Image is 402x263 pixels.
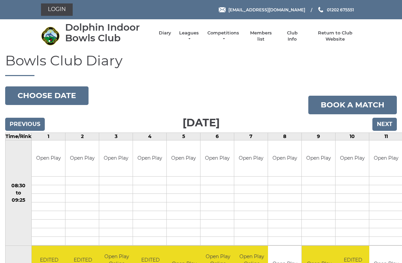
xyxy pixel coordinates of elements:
[372,118,397,131] input: Next
[228,7,305,12] span: [EMAIL_ADDRESS][DOMAIN_NAME]
[32,140,65,177] td: Open Play
[309,30,361,42] a: Return to Club Website
[207,30,240,42] a: Competitions
[268,140,301,177] td: Open Play
[200,140,234,177] td: Open Play
[247,30,275,42] a: Members list
[234,140,268,177] td: Open Play
[336,140,369,177] td: Open Play
[5,53,397,76] h1: Bowls Club Diary
[65,22,152,43] div: Dolphin Indoor Bowls Club
[159,30,171,36] a: Diary
[32,133,65,140] td: 1
[99,133,133,140] td: 3
[133,140,166,177] td: Open Play
[65,133,99,140] td: 2
[65,140,99,177] td: Open Play
[302,133,336,140] td: 9
[336,133,369,140] td: 10
[5,86,89,105] button: Choose date
[6,140,32,246] td: 08:30 to 09:25
[234,133,268,140] td: 7
[327,7,354,12] span: 01202 675551
[178,30,200,42] a: Leagues
[219,7,305,13] a: Email [EMAIL_ADDRESS][DOMAIN_NAME]
[167,140,200,177] td: Open Play
[5,118,45,131] input: Previous
[41,3,73,16] a: Login
[99,140,133,177] td: Open Play
[41,27,60,45] img: Dolphin Indoor Bowls Club
[302,140,335,177] td: Open Play
[6,133,32,140] td: Time/Rink
[268,133,302,140] td: 8
[308,96,397,114] a: Book a match
[317,7,354,13] a: Phone us 01202 675551
[318,7,323,12] img: Phone us
[167,133,200,140] td: 5
[282,30,302,42] a: Club Info
[200,133,234,140] td: 6
[219,7,226,12] img: Email
[133,133,167,140] td: 4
